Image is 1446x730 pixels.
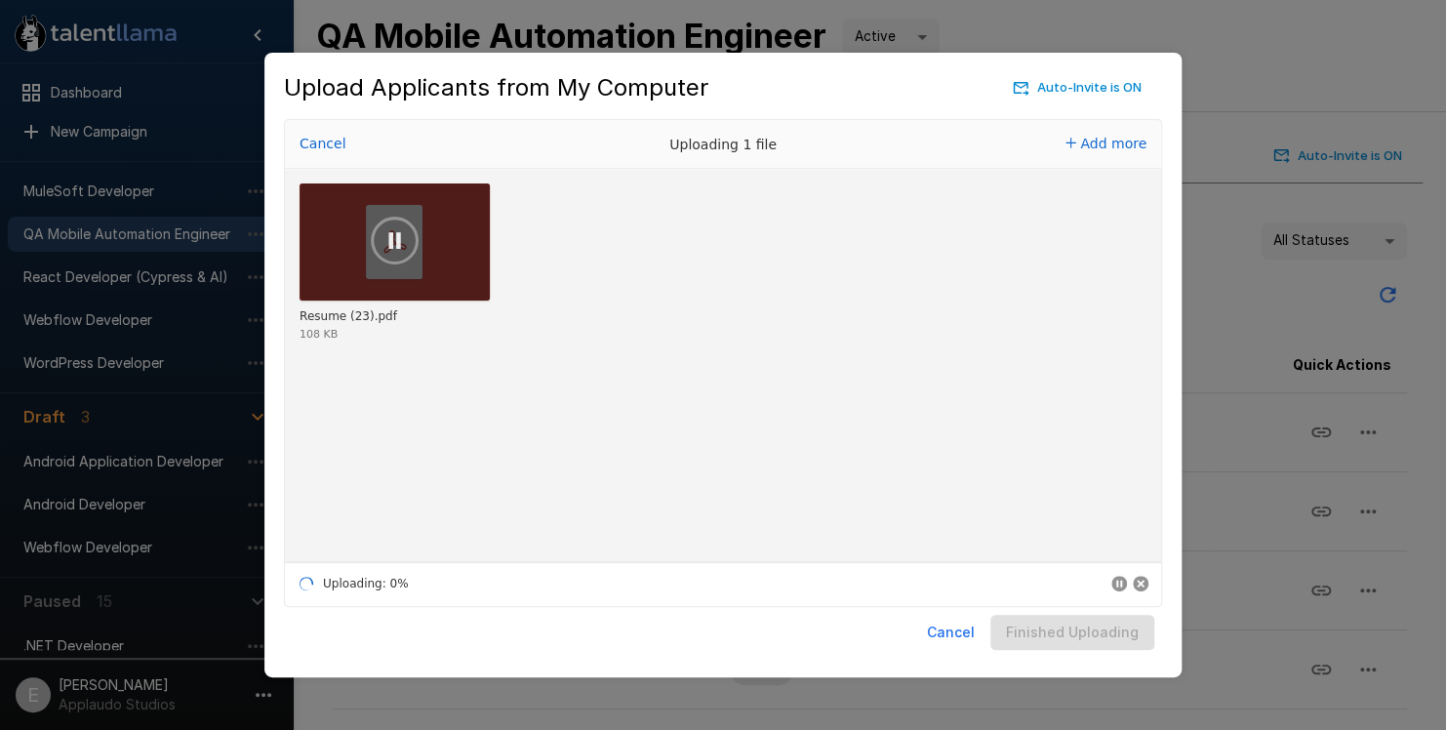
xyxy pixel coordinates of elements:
button: Add more files [1058,130,1154,157]
button: Pause [1111,576,1127,591]
div: Uploading [285,561,412,606]
div: Uploading 1 file [577,120,869,169]
button: Cancel [919,615,983,651]
button: Auto-Invite is ON [1009,72,1146,102]
div: Uppy Dashboard [284,119,1162,607]
span: Add more [1080,136,1146,151]
div: Resume (23).pdf [300,309,397,325]
button: Pause upload [368,214,422,267]
button: Cancel [294,130,351,157]
div: 108 KB [300,329,338,340]
button: Cancel [1133,576,1148,591]
h5: Upload Applicants from My Computer [284,72,708,103]
div: Uploading: 0% [323,578,409,589]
